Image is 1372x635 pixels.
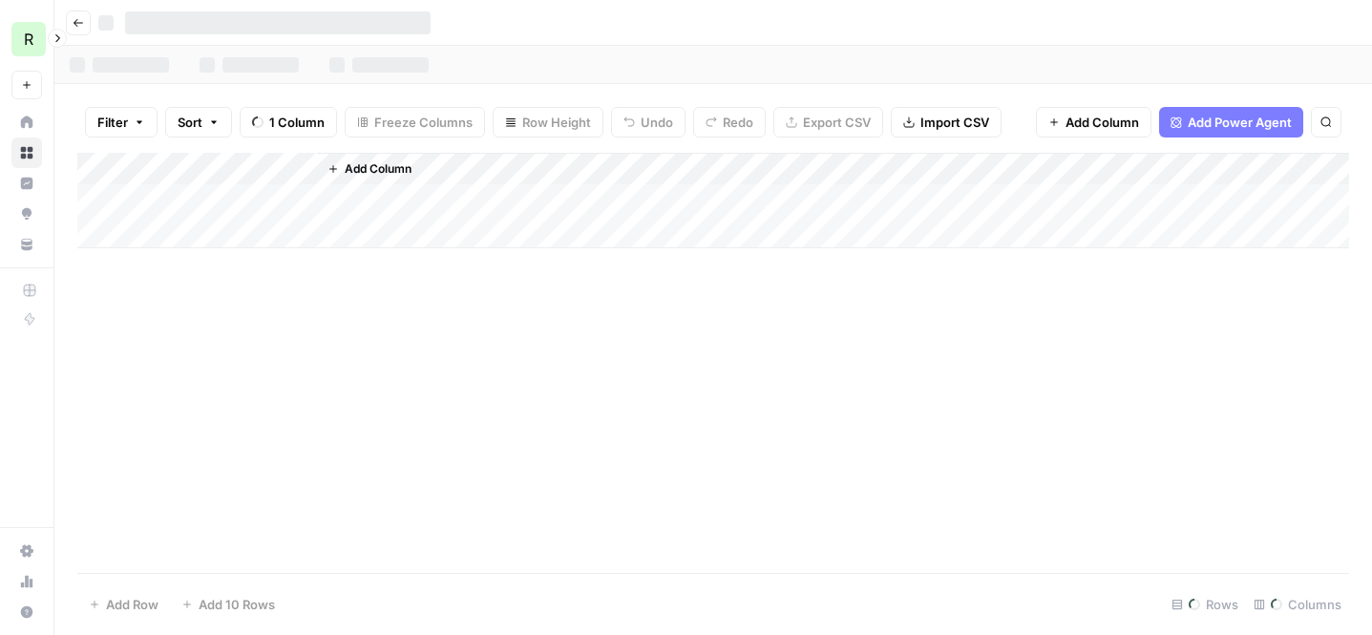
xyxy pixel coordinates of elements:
[85,107,158,138] button: Filter
[345,107,485,138] button: Freeze Columns
[803,113,871,132] span: Export CSV
[165,107,232,138] button: Sort
[1246,589,1349,620] div: Columns
[493,107,603,138] button: Row Height
[170,589,286,620] button: Add 10 Rows
[1164,589,1246,620] div: Rows
[106,595,158,614] span: Add Row
[24,28,33,51] span: R
[11,138,42,168] a: Browse
[11,597,42,627] button: Help + Support
[641,113,673,132] span: Undo
[1159,107,1303,138] button: Add Power Agent
[11,229,42,260] a: Your Data
[345,160,412,178] span: Add Column
[11,199,42,229] a: Opportunities
[240,107,337,138] button: 1 Column
[199,595,275,614] span: Add 10 Rows
[1036,107,1151,138] button: Add Column
[693,107,766,138] button: Redo
[773,107,883,138] button: Export CSV
[723,113,753,132] span: Redo
[77,589,170,620] button: Add Row
[269,113,325,132] span: 1 Column
[611,107,686,138] button: Undo
[1066,113,1139,132] span: Add Column
[320,157,419,181] button: Add Column
[374,113,473,132] span: Freeze Columns
[11,566,42,597] a: Usage
[11,168,42,199] a: Insights
[11,536,42,566] a: Settings
[97,113,128,132] span: Filter
[891,107,1002,138] button: Import CSV
[522,113,591,132] span: Row Height
[1188,113,1292,132] span: Add Power Agent
[920,113,989,132] span: Import CSV
[178,113,202,132] span: Sort
[11,107,42,138] a: Home
[11,15,42,63] button: Workspace: Re-Leased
